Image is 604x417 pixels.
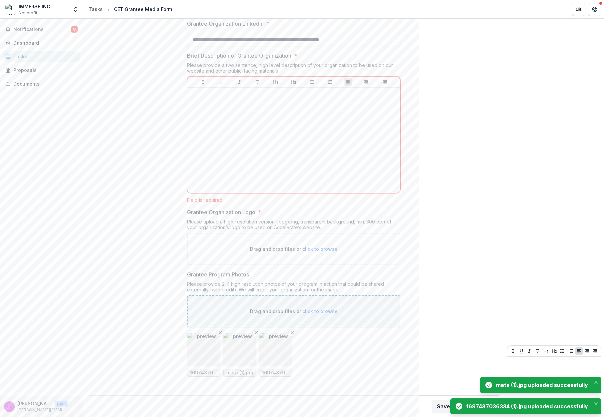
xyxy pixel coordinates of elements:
button: Heading 2 [550,347,558,355]
span: 8 [71,26,78,33]
button: Align Right [591,347,599,355]
div: 1697487036334 (1).jpg uploaded successfully [466,402,588,410]
button: Open entity switcher [71,3,80,16]
p: User [55,401,68,407]
p: [PERSON_NAME] [17,400,52,407]
button: Italicize [525,347,533,355]
div: Please provide a two sentence, high level description of your organization to be used on our webs... [187,62,400,76]
button: Align Left [575,347,583,355]
button: Underline [217,78,225,86]
span: 1697487036334 (1).jpg [262,370,289,376]
button: Strike [253,78,261,86]
div: Proposals [13,67,75,74]
img: preview [259,333,292,366]
div: Remove Filepreview1697487036217 (1).jpg [187,333,220,377]
a: Proposals [3,65,80,76]
button: Remove File [252,329,260,337]
img: preview [223,333,256,366]
p: Drag and drop files or [250,245,338,252]
button: Bold [199,78,207,86]
button: Bullet List [308,78,316,86]
button: Align Right [381,78,389,86]
button: Notifications8 [3,24,80,35]
p: Grantee Organization Logo [187,208,255,216]
a: Dashboard [3,37,80,48]
button: Align Center [583,347,591,355]
p: Brief Description of Grantee Organization [187,52,291,60]
div: Please upload a high-resolution version (jpeg/png, transparent background, min. 300 dpi) of your ... [187,219,400,233]
div: meta (1).jpg uploaded successfully [496,381,588,389]
button: Align Center [362,78,370,86]
div: Field is required [187,197,400,203]
nav: breadcrumb [86,4,175,14]
button: Align Left [344,78,352,86]
div: Documents [13,80,75,87]
button: Bullet List [558,347,566,355]
span: click to browse [302,246,338,252]
div: Remove Filepreview1697487036334 (1).jpg [259,333,292,377]
p: Grantee Program Photos [187,270,249,278]
button: Heading 1 [542,347,550,355]
button: Heading 1 [272,78,280,86]
button: Get Help [588,3,601,16]
button: Close [592,378,600,386]
button: Partners [572,3,585,16]
img: IMMERSE INC. [5,4,16,15]
a: Documents [3,78,80,89]
button: Close [592,400,600,408]
p: [PERSON_NAME][EMAIL_ADDRESS][DOMAIN_NAME] [17,407,68,413]
button: Ordered List [326,78,334,86]
span: meta (1).jpg [226,370,253,376]
div: Dashboard [13,39,75,46]
button: Heading 2 [290,78,298,86]
button: Underline [517,347,525,355]
div: Tasks [89,6,103,13]
div: IMMERSE INC. [19,3,52,10]
a: Tasks [3,51,80,62]
img: preview [187,333,220,366]
div: CET Grantee Media Form [114,6,172,13]
button: Bold [509,347,517,355]
div: Tricia Thrasher [6,404,12,409]
button: Italicize [235,78,243,86]
span: 1697487036217 (1).jpg [190,370,217,376]
button: Remove File [216,329,224,337]
span: click to browse [302,308,338,314]
button: Remove File [288,329,296,337]
div: Remove Filepreviewmeta (1).jpg [223,333,256,377]
p: Grantee Organization LinkedIn [187,20,264,28]
a: Tasks [86,4,105,14]
span: Notifications [13,27,71,32]
button: More [71,403,79,411]
div: Tasks [13,53,75,60]
button: Save [432,400,455,413]
div: Please provide 2-4 high resolution photos of your program in action that could be shared external... [187,281,400,295]
button: Strike [534,347,542,355]
p: Drag and drop files or [250,308,338,315]
span: Nonprofit [19,10,37,16]
button: Ordered List [567,347,575,355]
